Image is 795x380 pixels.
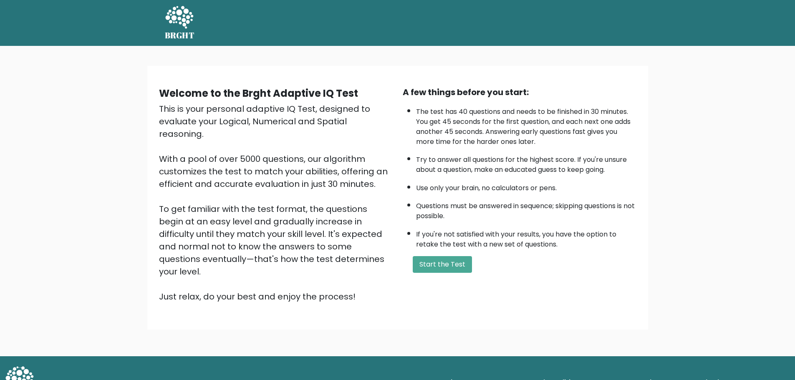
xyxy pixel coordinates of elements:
[165,30,195,40] h5: BRGHT
[416,225,636,249] li: If you're not satisfied with your results, you have the option to retake the test with a new set ...
[413,256,472,273] button: Start the Test
[416,197,636,221] li: Questions must be answered in sequence; skipping questions is not possible.
[403,86,636,98] div: A few things before you start:
[416,179,636,193] li: Use only your brain, no calculators or pens.
[159,103,393,303] div: This is your personal adaptive IQ Test, designed to evaluate your Logical, Numerical and Spatial ...
[159,86,358,100] b: Welcome to the Brght Adaptive IQ Test
[416,151,636,175] li: Try to answer all questions for the highest score. If you're unsure about a question, make an edu...
[416,103,636,147] li: The test has 40 questions and needs to be finished in 30 minutes. You get 45 seconds for the firs...
[165,3,195,43] a: BRGHT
